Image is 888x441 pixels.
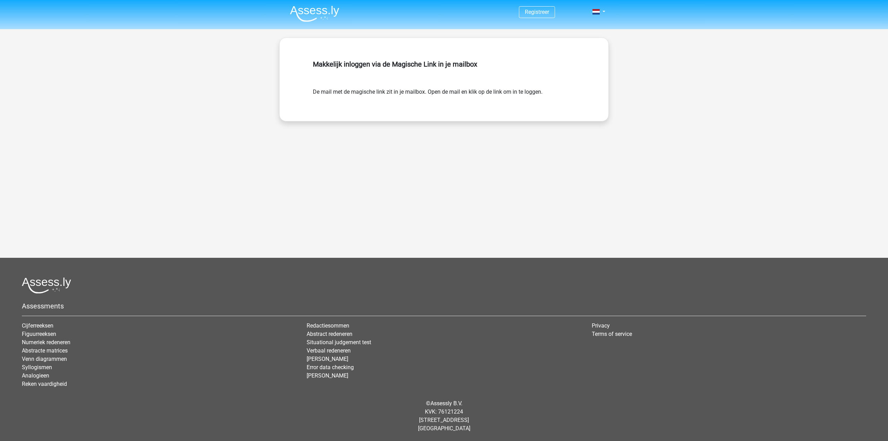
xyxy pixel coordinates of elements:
[307,347,351,354] a: Verbaal redeneren
[307,331,352,337] a: Abstract redeneren
[307,372,348,379] a: [PERSON_NAME]
[22,277,71,294] img: Assessly logo
[307,356,348,362] a: [PERSON_NAME]
[22,356,67,362] a: Venn diagrammen
[430,400,462,407] a: Assessly B.V.
[307,339,371,346] a: Situational judgement test
[592,331,632,337] a: Terms of service
[307,364,354,371] a: Error data checking
[290,6,339,22] img: Assessly
[22,381,67,387] a: Reken vaardigheid
[592,322,610,329] a: Privacy
[22,364,52,371] a: Syllogismen
[17,394,871,438] div: © KVK: 76121224 [STREET_ADDRESS] [GEOGRAPHIC_DATA]
[525,9,549,15] a: Registreer
[22,322,53,329] a: Cijferreeksen
[313,60,575,68] h5: Makkelijk inloggen via de Magische Link in je mailbox
[313,88,575,96] form: De mail met de magische link zit in je mailbox. Open de mail en klik op de link om in te loggen.
[22,372,49,379] a: Analogieen
[22,331,56,337] a: Figuurreeksen
[22,302,866,310] h5: Assessments
[22,339,70,346] a: Numeriek redeneren
[307,322,349,329] a: Redactiesommen
[22,347,68,354] a: Abstracte matrices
